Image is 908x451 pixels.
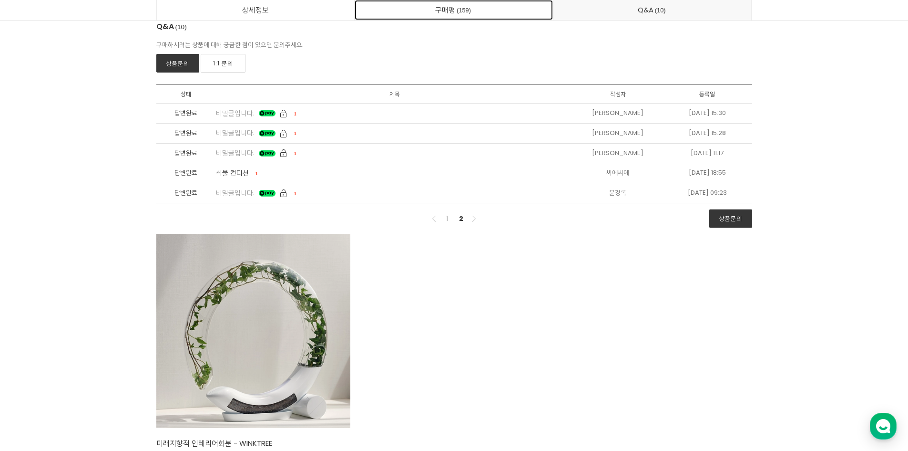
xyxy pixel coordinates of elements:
[216,128,502,138] a: 비밀글입니다. 1
[216,128,255,137] span: 비밀글입니다.
[573,163,663,183] li: 씨에씨에
[156,54,199,73] a: 상품문의
[689,108,726,118] div: [DATE] 15:30
[294,130,297,136] span: 1
[156,148,216,158] div: 답변완료
[156,128,216,138] div: 답변완료
[573,84,663,104] li: 작성자
[156,438,350,448] h2: 미래지향적 인테리어화분 - WINKTREE
[3,303,63,326] a: 홈
[216,168,249,178] span: 식물 컨디션
[30,317,36,325] span: 홈
[294,111,297,116] span: 1
[123,303,183,326] a: 설정
[259,110,275,117] img: npay-icon-35@2x.png
[689,168,726,178] div: [DATE] 18:55
[691,148,724,158] div: [DATE] 11:17
[156,108,216,118] div: 답변완료
[216,148,502,158] a: 비밀글입니다. 1
[156,84,216,104] li: 상태
[201,54,245,73] a: 1:1 문의
[663,84,752,104] li: 등록일
[156,168,216,178] div: 답변완료
[216,168,502,178] a: 식물 컨디션 1
[216,84,573,104] li: 제목
[573,183,663,203] li: 문경록
[87,317,99,325] span: 대화
[156,40,752,50] div: 구매하시려는 상품에 대해 궁금한 점이 있으면 문의주세요.
[455,5,472,15] span: 159
[259,130,275,137] img: npay-icon-35@2x.png
[259,190,275,197] img: npay-icon-35@2x.png
[216,108,255,118] span: 비밀글입니다.
[255,170,258,176] span: 1
[216,109,502,118] a: 비밀글입니다. 1
[689,128,726,138] div: [DATE] 15:28
[156,188,216,198] div: 답변완료
[456,213,467,224] a: 2
[156,21,188,40] div: Q&A
[709,209,752,228] a: 상품문의
[63,303,123,326] a: 대화
[259,150,275,157] img: npay-icon-35@2x.png
[294,150,297,156] span: 1
[147,317,159,325] span: 설정
[216,189,502,198] a: 비밀글입니다. 1
[573,124,663,144] li: [PERSON_NAME]
[573,144,663,164] li: [PERSON_NAME]
[174,22,188,32] span: 10
[653,5,667,15] span: 10
[688,188,727,198] div: [DATE] 09:23
[216,148,255,157] span: 비밀글입니다.
[441,213,453,224] a: 1
[294,190,297,196] span: 1
[573,104,663,124] li: [PERSON_NAME]
[216,188,255,198] span: 비밀글입니다.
